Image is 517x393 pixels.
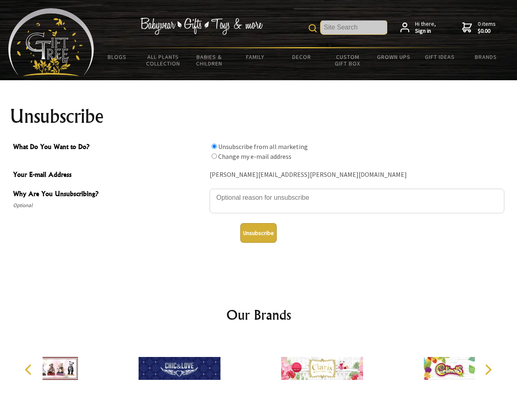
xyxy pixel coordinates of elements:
[479,361,497,379] button: Next
[309,24,317,32] img: product search
[462,20,496,35] a: 0 items$0.00
[212,144,217,149] input: What Do You Want to Do?
[370,48,417,65] a: Grown Ups
[94,48,140,65] a: BLOGS
[210,189,504,213] textarea: Why Are You Unsubscribing?
[20,361,38,379] button: Previous
[400,20,436,35] a: Hi there,Sign in
[218,142,308,151] label: Unsubscribe from all marketing
[140,18,263,35] img: Babywear - Gifts - Toys & more
[13,142,205,154] span: What Do You Want to Do?
[8,8,94,76] img: Babyware - Gifts - Toys and more...
[210,169,504,181] div: [PERSON_NAME][EMAIL_ADDRESS][PERSON_NAME][DOMAIN_NAME]
[478,20,496,35] span: 0 items
[140,48,187,72] a: All Plants Collection
[212,154,217,159] input: What Do You Want to Do?
[417,48,463,65] a: Gift Ideas
[13,189,205,201] span: Why Are You Unsubscribing?
[16,305,501,325] h2: Our Brands
[13,169,205,181] span: Your E-mail Address
[415,27,436,35] strong: Sign in
[478,27,496,35] strong: $0.00
[10,106,508,126] h1: Unsubscribe
[325,48,371,72] a: Custom Gift Box
[415,20,436,35] span: Hi there,
[463,48,509,65] a: Brands
[240,223,277,243] button: Unsubscribe
[186,48,233,72] a: Babies & Children
[321,20,387,34] input: Site Search
[233,48,279,65] a: Family
[218,152,291,160] label: Change my e-mail address
[13,201,205,210] span: Optional
[278,48,325,65] a: Decor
